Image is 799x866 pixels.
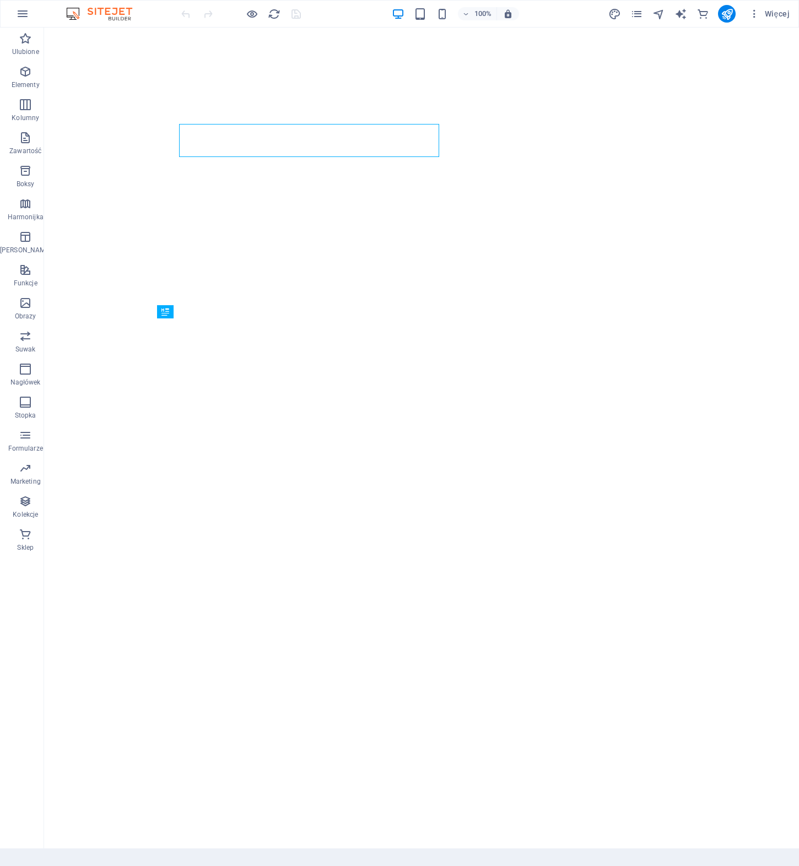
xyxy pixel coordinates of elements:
[17,180,35,188] p: Boksy
[13,510,38,519] p: Kolekcje
[9,147,41,155] p: Zawartość
[652,7,665,20] button: navigator
[10,378,41,387] p: Nagłówek
[10,477,41,486] p: Marketing
[474,7,492,20] h6: 100%
[12,113,39,122] p: Kolumny
[15,345,36,354] p: Suwak
[15,312,36,321] p: Obrazy
[630,8,643,20] i: Strony (Ctrl+Alt+S)
[697,8,709,20] i: Sklep
[721,8,733,20] i: Opublikuj
[17,543,34,552] p: Sklep
[15,411,36,420] p: Stopka
[12,80,40,89] p: Elementy
[63,7,146,20] img: Editor Logo
[674,7,687,20] button: text_generator
[12,47,39,56] p: Ulubione
[503,9,513,19] i: Po zmianie rozmiaru automatycznie dostosowuje poziom powiększenia do wybranego urządzenia.
[245,7,258,20] button: Kliknij tutaj, aby wyjść z trybu podglądu i kontynuować edycję
[696,7,709,20] button: commerce
[8,213,44,221] p: Harmonijka
[674,8,687,20] i: AI Writer
[267,7,280,20] button: reload
[718,5,736,23] button: publish
[8,444,43,453] p: Formularze
[458,7,497,20] button: 100%
[14,279,37,288] p: Funkcje
[749,8,790,19] span: Więcej
[268,8,280,20] i: Przeładuj stronę
[652,8,665,20] i: Nawigator
[744,5,794,23] button: Więcej
[608,7,621,20] button: design
[630,7,643,20] button: pages
[608,8,621,20] i: Projekt (Ctrl+Alt+Y)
